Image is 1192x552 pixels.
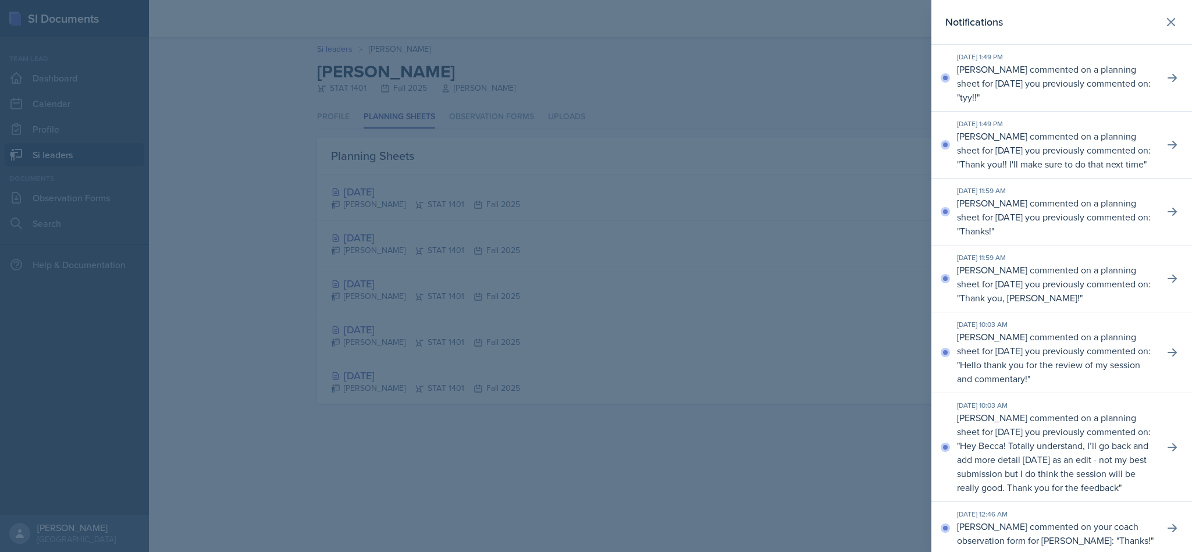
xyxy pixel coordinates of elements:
p: [PERSON_NAME] commented on a planning sheet for [DATE] you previously commented on: " " [957,129,1155,171]
h2: Notifications [945,14,1003,30]
div: [DATE] 1:49 PM [957,52,1155,62]
div: [DATE] 10:03 AM [957,400,1155,411]
div: [DATE] 11:59 AM [957,186,1155,196]
p: tyy!! [960,91,977,104]
p: Hello thank you for the review of my session and commentary! [957,358,1140,385]
p: [PERSON_NAME] commented on a planning sheet for [DATE] you previously commented on: " " [957,196,1155,238]
div: [DATE] 1:49 PM [957,119,1155,129]
p: [PERSON_NAME] commented on a planning sheet for [DATE] you previously commented on: " " [957,263,1155,305]
p: [PERSON_NAME] commented on a planning sheet for [DATE] you previously commented on: " " [957,62,1155,104]
p: Hey Becca! Totally understand, I’ll go back and add more detail [DATE] as an edit - not my best s... [957,439,1148,494]
div: [DATE] 10:03 AM [957,319,1155,330]
p: Thanks! [960,225,991,237]
div: [DATE] 11:59 AM [957,252,1155,263]
p: Thank you!! I'll make sure to do that next time [960,158,1144,170]
div: [DATE] 12:46 AM [957,509,1155,519]
p: [PERSON_NAME] commented on a planning sheet for [DATE] you previously commented on: " " [957,330,1155,386]
p: Thanks! [1119,534,1151,547]
p: [PERSON_NAME] commented on your coach observation form for [PERSON_NAME]: " " [957,519,1155,547]
p: [PERSON_NAME] commented on a planning sheet for [DATE] you previously commented on: " " [957,411,1155,494]
p: Thank you, [PERSON_NAME]! [960,291,1080,304]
